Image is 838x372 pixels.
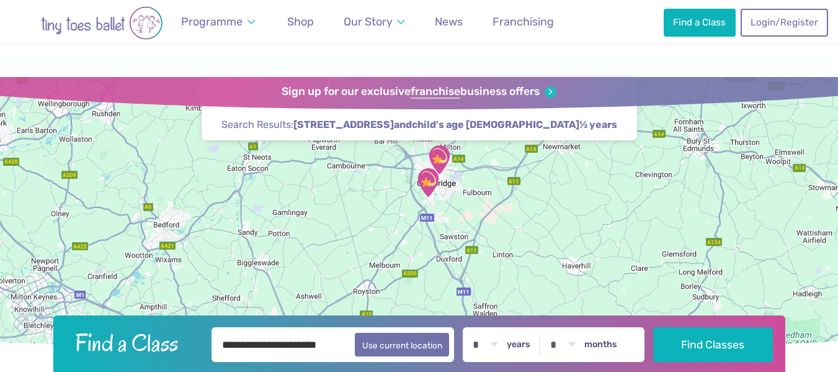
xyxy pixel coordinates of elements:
[176,8,261,36] a: Programme
[293,118,394,132] span: [STREET_ADDRESS]
[411,85,460,99] strong: franchise
[435,15,463,28] span: News
[507,339,530,350] label: years
[282,85,556,99] a: Sign up for our exclusivefranchisebusiness offers
[424,144,455,175] div: St Matthew's Church
[181,15,243,28] span: Programme
[3,339,44,355] img: Google
[741,9,827,36] a: Login/Register
[355,333,450,356] button: Use current location
[584,339,617,350] label: months
[293,119,617,130] strong: and
[344,15,393,28] span: Our Story
[412,118,617,132] span: child's age [DEMOGRAPHIC_DATA]½ years
[429,8,468,36] a: News
[487,8,559,36] a: Franchising
[15,6,189,40] img: tiny toes ballet
[287,15,314,28] span: Shop
[65,327,203,358] h2: Find a Class
[282,8,319,36] a: Shop
[664,9,736,36] a: Find a Class
[493,15,554,28] span: Franchising
[412,167,444,198] div: Trumpington Village Hall
[653,327,773,362] button: Find Classes
[3,339,44,355] a: Open this area in Google Maps (opens a new window)
[338,8,411,36] a: Our Story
